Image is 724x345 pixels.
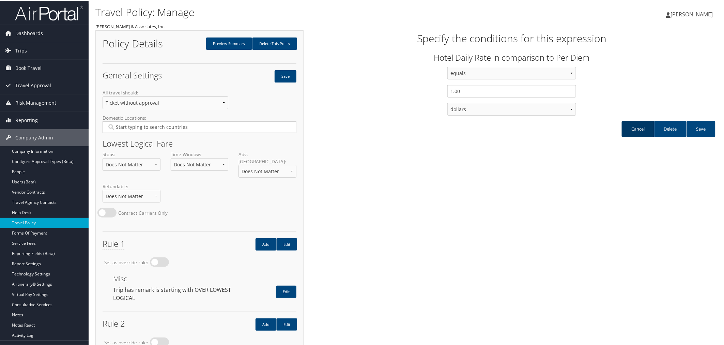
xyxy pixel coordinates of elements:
h2: General Settings [103,71,194,79]
span: Risk Management [15,94,56,111]
a: [PERSON_NAME] [666,3,720,24]
div: Trip has remark is starting with OVER LOWEST LOGICAL [108,285,237,301]
a: Cancel [622,120,654,136]
small: Hotel Daily Rate in comparison to Per Diem [434,51,590,62]
a: Save [687,120,715,136]
label: Refundable: [103,182,160,207]
span: Travel Approval [15,76,51,93]
span: [PERSON_NAME] [671,10,713,17]
span: Reporting [15,111,38,128]
small: [PERSON_NAME] & Associates, Inc. [95,23,165,29]
a: Edit [276,285,296,297]
a: Edit [276,238,297,250]
h1: Specify the conditions for this expression [304,31,720,45]
span: Rule 2 [103,317,125,329]
a: Add [256,238,276,250]
input: Domestic Locations: [107,123,291,130]
label: Set as override rule: [104,258,148,265]
span: Dashboards [15,24,43,41]
select: Adv. [GEOGRAPHIC_DATA]: [238,164,296,177]
select: Stops: [103,157,160,170]
a: Delete This Policy [252,37,297,49]
label: Stops: [103,150,160,175]
span: Book Travel [15,59,42,76]
select: Time Window: [171,157,229,170]
label: Domestic Locations: [103,114,296,138]
label: Time Window: [171,150,229,175]
a: Add [256,318,276,330]
h2: Lowest Logical Fare [103,139,296,147]
label: Adv. [GEOGRAPHIC_DATA]: [238,150,296,182]
h1: Policy Details [103,38,194,48]
select: All travel should: [103,96,228,108]
button: Save [275,70,296,82]
label: All travel should: [103,89,228,114]
a: Preview Summary [206,37,252,49]
a: Edit [276,318,297,330]
h1: Travel Policy: Manage [95,4,512,19]
span: Company Admin [15,129,53,146]
h3: Misc [113,275,296,282]
a: Delete [654,120,687,136]
span: Trips [15,42,27,59]
span: Rule 1 [103,237,125,249]
img: airportal-logo.png [15,4,83,20]
select: Refundable: [103,189,160,202]
input: Value [447,84,576,97]
label: Contract Carriers Only [118,209,168,216]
